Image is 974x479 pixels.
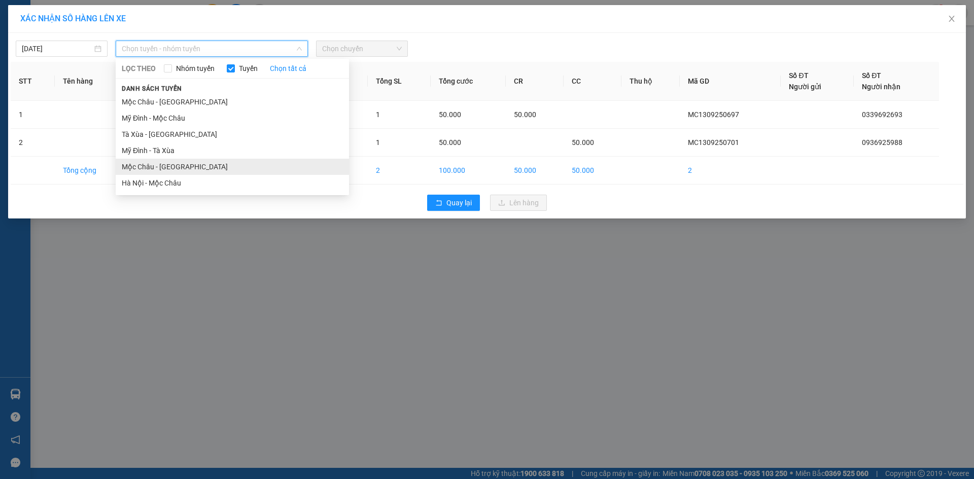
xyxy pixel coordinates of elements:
button: uploadLên hàng [490,195,547,211]
li: Tà Xùa - [GEOGRAPHIC_DATA] [116,126,349,142]
span: VP [PERSON_NAME] [95,10,148,25]
input: 13/09/2025 [22,43,92,54]
span: 0339692693 [862,110,902,119]
span: close [948,15,956,23]
span: Người nhận [862,83,900,91]
li: Mộc Châu - [GEOGRAPHIC_DATA] [116,159,349,175]
span: rollback [435,199,442,207]
th: CR [506,62,564,101]
th: Thu hộ [621,62,680,101]
span: Tuyến [235,63,262,74]
span: Nhóm tuyến [172,63,219,74]
span: LỌC THEO [122,63,156,74]
span: 50.000 [514,110,536,119]
td: 2 [680,157,781,185]
span: Số ĐT [862,71,881,80]
td: 50.000 [506,157,564,185]
li: Mộc Châu - [GEOGRAPHIC_DATA] [116,94,349,110]
em: Logistics [32,31,65,41]
span: Số ĐT [789,71,808,80]
span: 0936925988 [862,138,902,146]
li: Mỹ Đình - Mộc Châu [116,110,349,126]
th: Tên hàng [55,62,129,101]
span: HAIVAN [31,6,66,16]
span: MC1309250697 [688,110,739,119]
th: Mã GD [680,62,781,101]
td: 2 [368,157,431,185]
li: Hà Nội - Mộc Châu [116,175,349,191]
button: Close [937,5,966,33]
span: 50.000 [439,110,461,119]
a: Chọn tất cả [270,63,306,74]
span: 50.000 [439,138,461,146]
td: Tổng cộng [55,157,129,185]
span: 50.000 [572,138,594,146]
th: STT [11,62,55,101]
th: CC [564,62,621,101]
span: MC1309250701 [688,138,739,146]
span: Quay lại [446,197,472,208]
td: 50.000 [564,157,621,185]
span: Người nhận: [4,64,36,71]
td: 1 [11,101,55,129]
span: 1 [376,138,380,146]
span: Người gửi: [4,58,31,64]
span: Chọn tuyến - nhóm tuyến [122,41,302,56]
span: Chọn chuyến [322,41,402,56]
span: XUANTRANG [19,18,78,29]
span: XÁC NHẬN SỐ HÀNG LÊN XE [20,14,126,23]
li: Mỹ Đình - Tà Xùa [116,142,349,159]
span: 0339692693 [4,71,75,86]
span: Danh sách tuyến [116,84,188,93]
span: 0981 559 551 [98,27,148,36]
span: Người gửi [789,83,821,91]
th: Tổng cước [431,62,506,101]
th: Tổng SL [368,62,431,101]
td: 2 [11,129,55,157]
span: 1 [376,110,380,119]
button: rollbackQuay lại [427,195,480,211]
td: 100.000 [431,157,506,185]
span: down [296,46,302,52]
